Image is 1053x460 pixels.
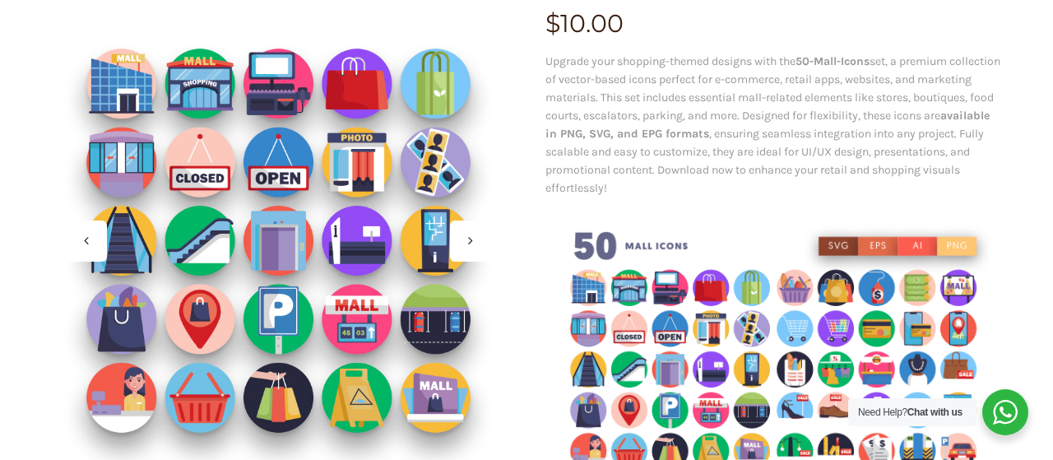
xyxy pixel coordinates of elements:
p: Upgrade your shopping-themed designs with the set, a premium collection of vector-based icons per... [545,53,1004,197]
bdi: 10.00 [545,8,624,39]
span: $ [545,8,560,39]
strong: 50-Mall-Icons [796,54,870,68]
span: Need Help? [858,407,963,418]
strong: Chat with us [907,407,963,418]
